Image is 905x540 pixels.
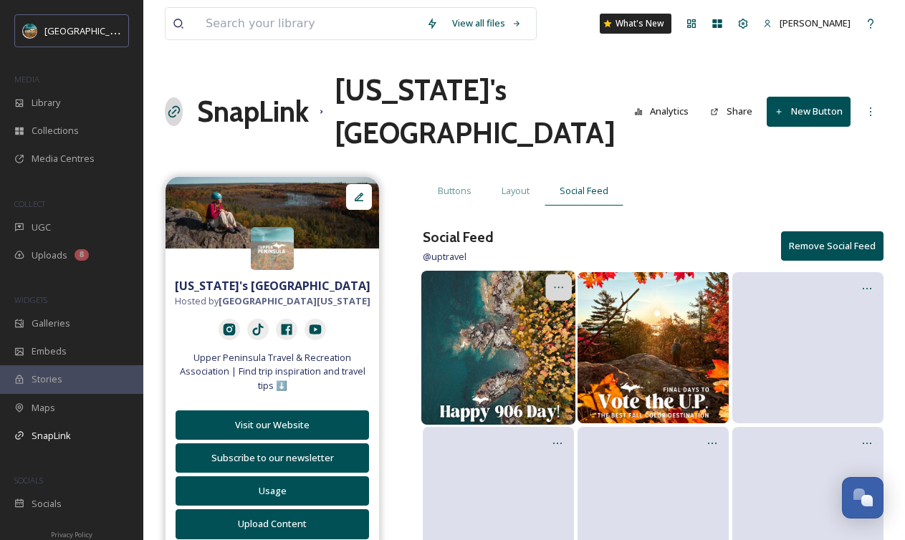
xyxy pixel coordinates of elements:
div: Subscribe to our newsletter [183,451,361,465]
span: Stories [32,372,62,386]
button: Usage [176,476,369,506]
img: Snapsea%20Profile.jpg [251,227,294,270]
span: [GEOGRAPHIC_DATA][US_STATE] [44,24,184,37]
div: Usage [183,484,361,498]
span: MEDIA [14,74,39,85]
span: Collections [32,124,79,138]
a: What's New [600,14,671,34]
span: SOCIALS [14,475,43,486]
span: Library [32,96,60,110]
div: 8 [75,249,89,261]
a: View all files [445,9,529,37]
h3: Social Feed [423,227,494,248]
span: Embeds [32,344,67,358]
span: Media Centres [32,152,95,165]
span: WIDGETS [14,294,47,305]
span: [PERSON_NAME] [780,16,851,29]
div: Visit our Website [183,418,361,432]
h1: [US_STATE]'s [GEOGRAPHIC_DATA] [335,69,627,155]
strong: [US_STATE]'s [GEOGRAPHIC_DATA] [175,278,370,294]
img: Snapsea%20Profile.jpg [23,24,37,38]
img: 38dc1ca8-717e-4d95-9462-fde781f76b64.jpg [166,177,379,249]
a: SnapLink [197,90,309,133]
span: Buttons [438,184,471,198]
span: Social Feed [560,184,608,198]
button: New Button [767,97,851,126]
span: Upper Peninsula Travel & Recreation Association | Find trip inspiration and travel tips ⬇️ [173,351,372,392]
span: @ uptravel [423,250,466,263]
a: Analytics [627,97,704,125]
span: Uploads [32,249,67,262]
span: Privacy Policy [51,530,92,539]
button: Visit our Website [176,410,369,440]
button: Open Chat [842,477,884,519]
div: Upload Content [183,517,361,531]
button: Subscribe to our newsletter [176,443,369,473]
button: Upload Content [176,509,369,539]
span: Socials [32,497,62,511]
span: Galleries [32,317,70,330]
span: Hosted by [175,294,370,308]
span: Layout [502,184,530,198]
input: Search your library [198,8,419,39]
a: [PERSON_NAME] [756,9,858,37]
button: Share [703,97,760,125]
img: 542474159_18522252190012963_419251690910781950_n.jpg [578,272,729,423]
span: Maps [32,401,55,415]
strong: [GEOGRAPHIC_DATA][US_STATE] [219,294,370,307]
img: 541624859_18522397549012963_5812123935906377485_n.jpg [421,271,575,425]
span: UGC [32,221,51,234]
button: Analytics [627,97,696,125]
span: COLLECT [14,198,45,209]
span: SnapLink [32,429,71,443]
button: Remove Social Feed [781,231,884,261]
